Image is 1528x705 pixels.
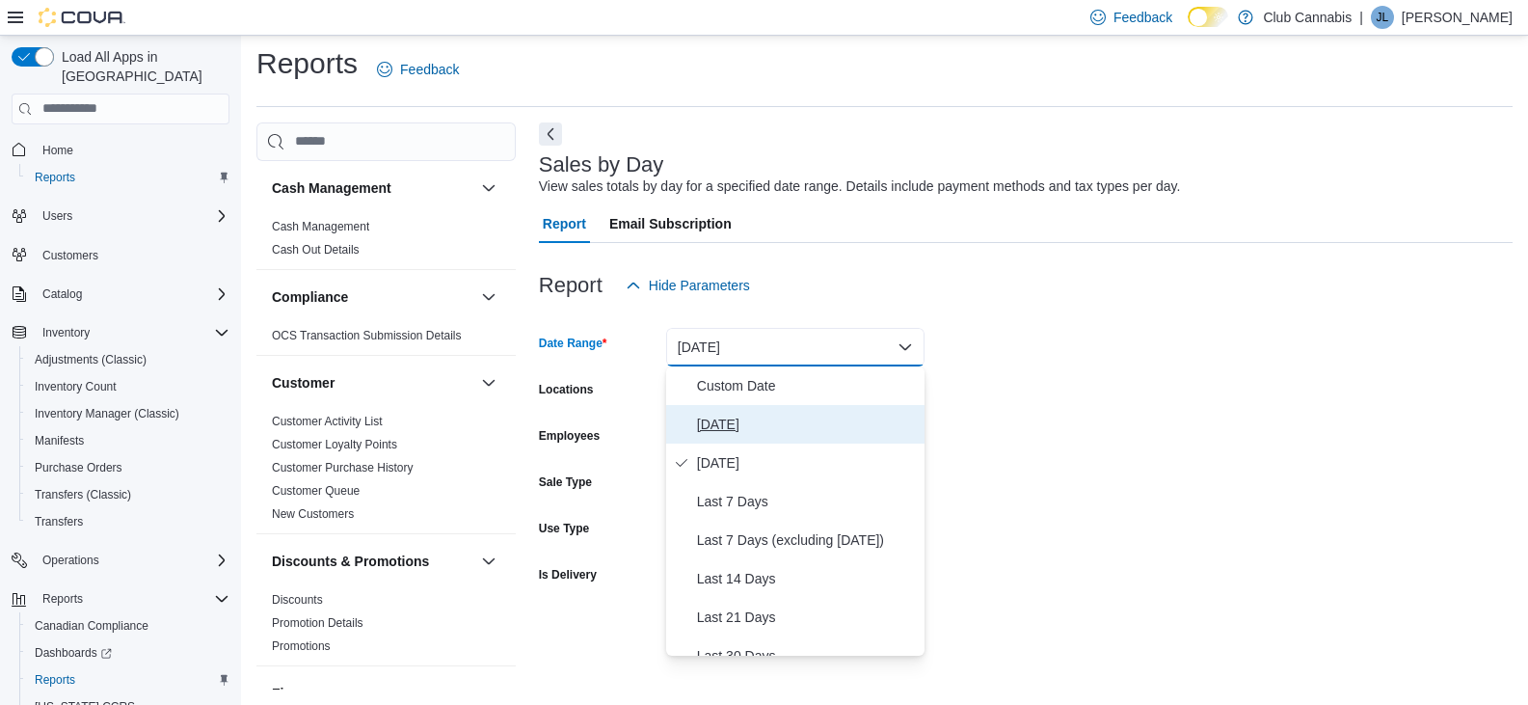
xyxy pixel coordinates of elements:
[27,483,139,506] a: Transfers (Classic)
[272,438,397,451] a: Customer Loyalty Points
[19,481,237,508] button: Transfers (Classic)
[272,178,391,198] h3: Cash Management
[272,328,462,343] span: OCS Transaction Submission Details
[697,374,917,397] span: Custom Date
[539,336,607,351] label: Date Range
[272,242,360,258] span: Cash Out Details
[272,684,323,703] h3: Finance
[539,475,592,490] label: Sale Type
[4,136,237,164] button: Home
[4,241,237,269] button: Customers
[543,204,586,243] span: Report
[272,437,397,452] span: Customer Loyalty Points
[27,456,130,479] a: Purchase Orders
[35,549,229,572] span: Operations
[272,684,473,703] button: Finance
[618,266,758,305] button: Hide Parameters
[19,639,237,666] a: Dashboards
[19,346,237,373] button: Adjustments (Classic)
[27,510,91,533] a: Transfers
[256,215,516,269] div: Cash Management
[27,641,120,664] a: Dashboards
[35,587,229,610] span: Reports
[35,549,107,572] button: Operations
[272,219,369,234] span: Cash Management
[27,429,92,452] a: Manifests
[697,567,917,590] span: Last 14 Days
[539,122,562,146] button: Next
[1377,6,1389,29] span: JL
[35,204,229,228] span: Users
[19,454,237,481] button: Purchase Orders
[19,373,237,400] button: Inventory Count
[35,170,75,185] span: Reports
[19,666,237,693] button: Reports
[272,287,348,307] h3: Compliance
[1402,6,1513,29] p: [PERSON_NAME]
[4,585,237,612] button: Reports
[272,552,473,571] button: Discounts & Promotions
[27,166,83,189] a: Reports
[27,668,83,691] a: Reports
[666,328,925,366] button: [DATE]
[35,460,122,475] span: Purchase Orders
[19,164,237,191] button: Reports
[35,587,91,610] button: Reports
[697,451,917,475] span: [DATE]
[4,203,237,230] button: Users
[35,283,229,306] span: Catalog
[1113,8,1172,27] span: Feedback
[256,588,516,665] div: Discounts & Promotions
[35,618,148,634] span: Canadian Compliance
[35,139,81,162] a: Home
[697,644,917,667] span: Last 30 Days
[27,483,229,506] span: Transfers (Classic)
[609,204,732,243] span: Email Subscription
[42,325,90,340] span: Inventory
[42,143,73,158] span: Home
[272,220,369,233] a: Cash Management
[272,506,354,522] span: New Customers
[697,413,917,436] span: [DATE]
[256,410,516,533] div: Customer
[539,274,603,297] h3: Report
[272,507,354,521] a: New Customers
[42,553,99,568] span: Operations
[42,591,83,607] span: Reports
[27,375,124,398] a: Inventory Count
[272,552,429,571] h3: Discounts & Promotions
[19,508,237,535] button: Transfers
[42,208,72,224] span: Users
[35,487,131,502] span: Transfers (Classic)
[272,616,363,630] a: Promotion Details
[4,547,237,574] button: Operations
[477,550,500,573] button: Discounts & Promotions
[477,682,500,705] button: Finance
[35,283,90,306] button: Catalog
[697,529,917,552] span: Last 7 Days (excluding [DATE])
[477,285,500,309] button: Compliance
[272,615,363,631] span: Promotion Details
[42,286,82,302] span: Catalog
[27,402,229,425] span: Inventory Manager (Classic)
[19,427,237,454] button: Manifests
[539,521,589,536] label: Use Type
[539,176,1181,197] div: View sales totals by day for a specified date range. Details include payment methods and tax type...
[272,373,473,393] button: Customer
[272,178,473,198] button: Cash Management
[35,138,229,162] span: Home
[42,248,98,263] span: Customers
[27,348,154,371] a: Adjustments (Classic)
[54,47,229,86] span: Load All Apps in [GEOGRAPHIC_DATA]
[35,244,106,267] a: Customers
[256,324,516,355] div: Compliance
[539,382,594,397] label: Locations
[35,379,117,394] span: Inventory Count
[27,402,187,425] a: Inventory Manager (Classic)
[1371,6,1394,29] div: Janet Lilly
[27,348,229,371] span: Adjustments (Classic)
[272,639,331,653] a: Promotions
[27,166,229,189] span: Reports
[697,606,917,629] span: Last 21 Days
[35,204,80,228] button: Users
